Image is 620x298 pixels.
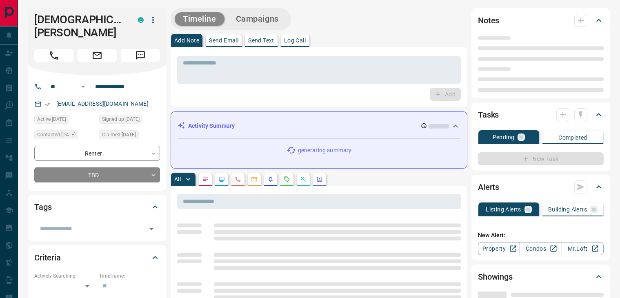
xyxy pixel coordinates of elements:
[478,180,499,193] h2: Alerts
[316,176,323,182] svg: Agent Actions
[178,118,460,133] div: Activity Summary
[56,100,149,107] a: [EMAIL_ADDRESS][DOMAIN_NAME]
[102,115,140,123] span: Signed up [DATE]
[478,242,520,255] a: Property
[235,176,241,182] svg: Calls
[34,272,95,280] p: Actively Searching:
[548,207,587,212] p: Building Alerts
[146,223,157,235] button: Open
[209,38,238,43] p: Send Email
[478,267,604,287] div: Showings
[478,270,513,283] h2: Showings
[99,130,160,142] div: Fri Oct 03 2025
[34,13,126,39] h1: [DEMOGRAPHIC_DATA][PERSON_NAME]
[174,176,181,182] p: All
[34,115,95,126] div: Fri Oct 10 2025
[284,176,290,182] svg: Requests
[493,134,515,140] p: Pending
[251,176,258,182] svg: Emails
[486,207,521,212] p: Listing Alerts
[562,242,604,255] a: Mr.Loft
[478,177,604,197] div: Alerts
[228,12,287,26] button: Campaigns
[478,108,499,121] h2: Tasks
[298,146,351,155] p: generating summary
[34,167,160,182] div: TBD
[300,176,307,182] svg: Opportunities
[37,131,76,139] span: Contacted [DATE]
[202,176,209,182] svg: Notes
[34,146,160,161] div: Renter
[102,131,136,139] span: Claimed [DATE]
[284,38,306,43] p: Log Call
[175,12,224,26] button: Timeline
[34,251,61,264] h2: Criteria
[218,176,225,182] svg: Lead Browsing Activity
[248,38,274,43] p: Send Text
[188,122,235,130] p: Activity Summary
[34,49,73,62] span: Call
[45,101,51,107] svg: Email Verified
[478,11,604,30] div: Notes
[37,115,66,123] span: Active [DATE]
[78,49,117,62] span: Email
[138,17,144,23] div: condos.ca
[478,231,604,240] p: New Alert:
[478,14,499,27] h2: Notes
[520,242,562,255] a: Condos
[78,82,88,91] button: Open
[121,49,160,62] span: Message
[99,115,160,126] div: Fri Oct 03 2025
[34,200,51,213] h2: Tags
[34,130,95,142] div: Wed Oct 08 2025
[34,197,160,217] div: Tags
[34,248,160,267] div: Criteria
[558,135,587,140] p: Completed
[478,105,604,125] div: Tasks
[174,38,199,43] p: Add Note
[99,272,160,280] p: Timeframe:
[267,176,274,182] svg: Listing Alerts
